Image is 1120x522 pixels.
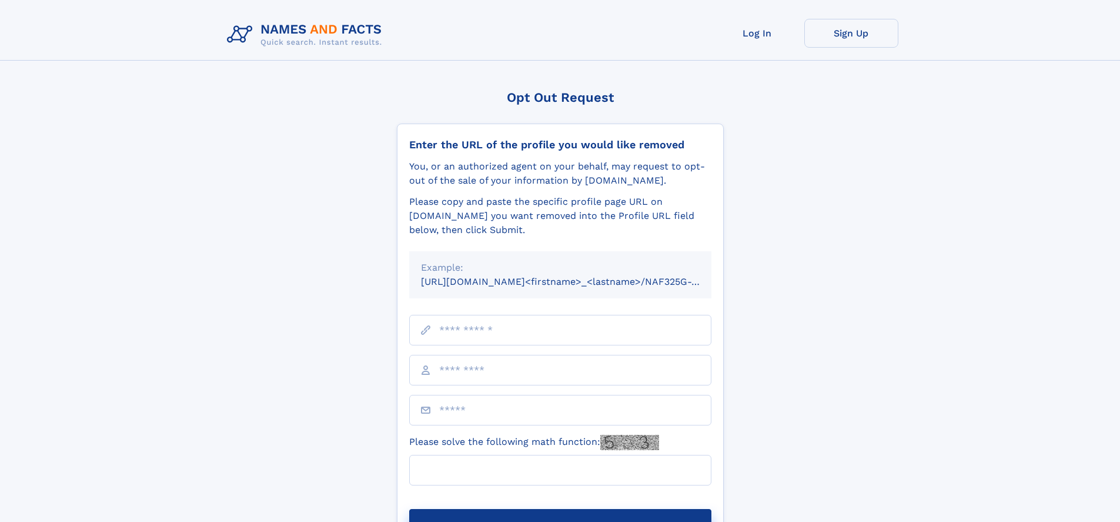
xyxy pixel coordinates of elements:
[409,195,711,237] div: Please copy and paste the specific profile page URL on [DOMAIN_NAME] you want removed into the Pr...
[710,19,804,48] a: Log In
[409,159,711,188] div: You, or an authorized agent on your behalf, may request to opt-out of the sale of your informatio...
[421,276,734,287] small: [URL][DOMAIN_NAME]<firstname>_<lastname>/NAF325G-xxxxxxxx
[804,19,898,48] a: Sign Up
[397,90,724,105] div: Opt Out Request
[409,435,659,450] label: Please solve the following math function:
[409,138,711,151] div: Enter the URL of the profile you would like removed
[222,19,392,51] img: Logo Names and Facts
[421,261,700,275] div: Example:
